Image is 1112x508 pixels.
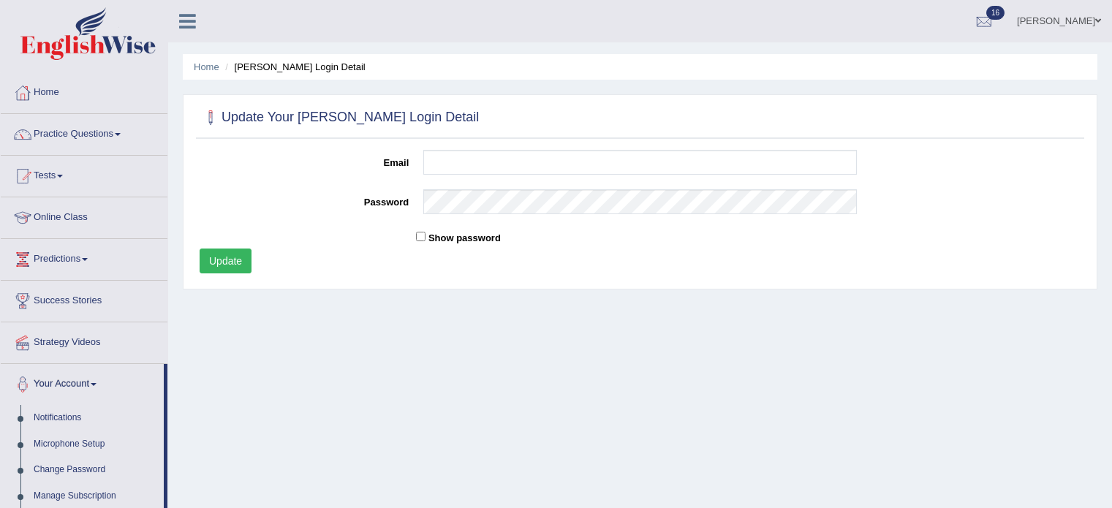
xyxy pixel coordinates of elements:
[192,189,416,209] label: Password
[200,249,251,273] button: Update
[27,405,164,431] a: Notifications
[1,197,167,234] a: Online Class
[27,457,164,483] a: Change Password
[986,6,1005,20] span: 16
[1,322,167,359] a: Strategy Videos
[27,431,164,458] a: Microphone Setup
[1,239,167,276] a: Predictions
[192,150,416,170] label: Email
[428,231,501,245] label: Show password
[1,156,167,192] a: Tests
[1,281,167,317] a: Success Stories
[1,72,167,109] a: Home
[222,60,365,74] li: [PERSON_NAME] Login Detail
[194,61,219,72] a: Home
[1,114,167,151] a: Practice Questions
[200,107,479,129] h2: Update Your [PERSON_NAME] Login Detail
[1,364,164,401] a: Your Account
